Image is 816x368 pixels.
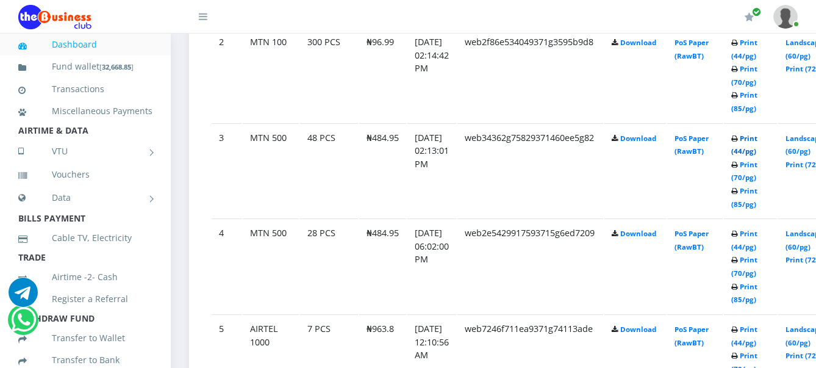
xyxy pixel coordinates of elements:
[675,134,709,156] a: PoS Paper (RawBT)
[18,75,152,103] a: Transactions
[11,314,36,334] a: Chat for support
[102,62,131,71] b: 32,668.85
[243,27,299,122] td: MTN 100
[620,229,656,238] a: Download
[359,27,406,122] td: ₦96.99
[752,7,761,16] span: Renew/Upgrade Subscription
[620,38,656,47] a: Download
[407,123,456,218] td: [DATE] 02:13:01 PM
[18,136,152,167] a: VTU
[300,27,358,122] td: 300 PCS
[620,325,656,334] a: Download
[18,285,152,313] a: Register a Referral
[731,229,757,251] a: Print (44/pg)
[359,218,406,313] td: ₦484.95
[731,64,757,87] a: Print (70/pg)
[9,287,38,307] a: Chat for support
[731,186,757,209] a: Print (85/pg)
[18,97,152,125] a: Miscellaneous Payments
[18,324,152,352] a: Transfer to Wallet
[773,5,798,29] img: User
[18,31,152,59] a: Dashboard
[620,134,656,143] a: Download
[457,218,603,313] td: web2e5429917593715g6ed7209
[731,134,757,156] a: Print (44/pg)
[300,218,358,313] td: 28 PCS
[243,123,299,218] td: MTN 500
[731,255,757,278] a: Print (70/pg)
[745,12,754,22] i: Renew/Upgrade Subscription
[18,5,91,29] img: Logo
[18,263,152,291] a: Airtime -2- Cash
[407,27,456,122] td: [DATE] 02:14:42 PM
[359,123,406,218] td: ₦484.95
[18,161,152,189] a: Vouchers
[99,62,134,71] small: [ ]
[675,38,709,60] a: PoS Paper (RawBT)
[731,38,757,60] a: Print (44/pg)
[212,218,242,313] td: 4
[457,27,603,122] td: web2f86e534049371g3595b9d8
[675,325,709,347] a: PoS Paper (RawBT)
[731,282,757,305] a: Print (85/pg)
[300,123,358,218] td: 48 PCS
[18,52,152,81] a: Fund wallet[32,668.85]
[731,160,757,182] a: Print (70/pg)
[731,325,757,347] a: Print (44/pg)
[731,90,757,113] a: Print (85/pg)
[18,182,152,213] a: Data
[457,123,603,218] td: web34362g75829371460ee5g82
[212,27,242,122] td: 2
[18,224,152,252] a: Cable TV, Electricity
[407,218,456,313] td: [DATE] 06:02:00 PM
[212,123,242,218] td: 3
[243,218,299,313] td: MTN 500
[675,229,709,251] a: PoS Paper (RawBT)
